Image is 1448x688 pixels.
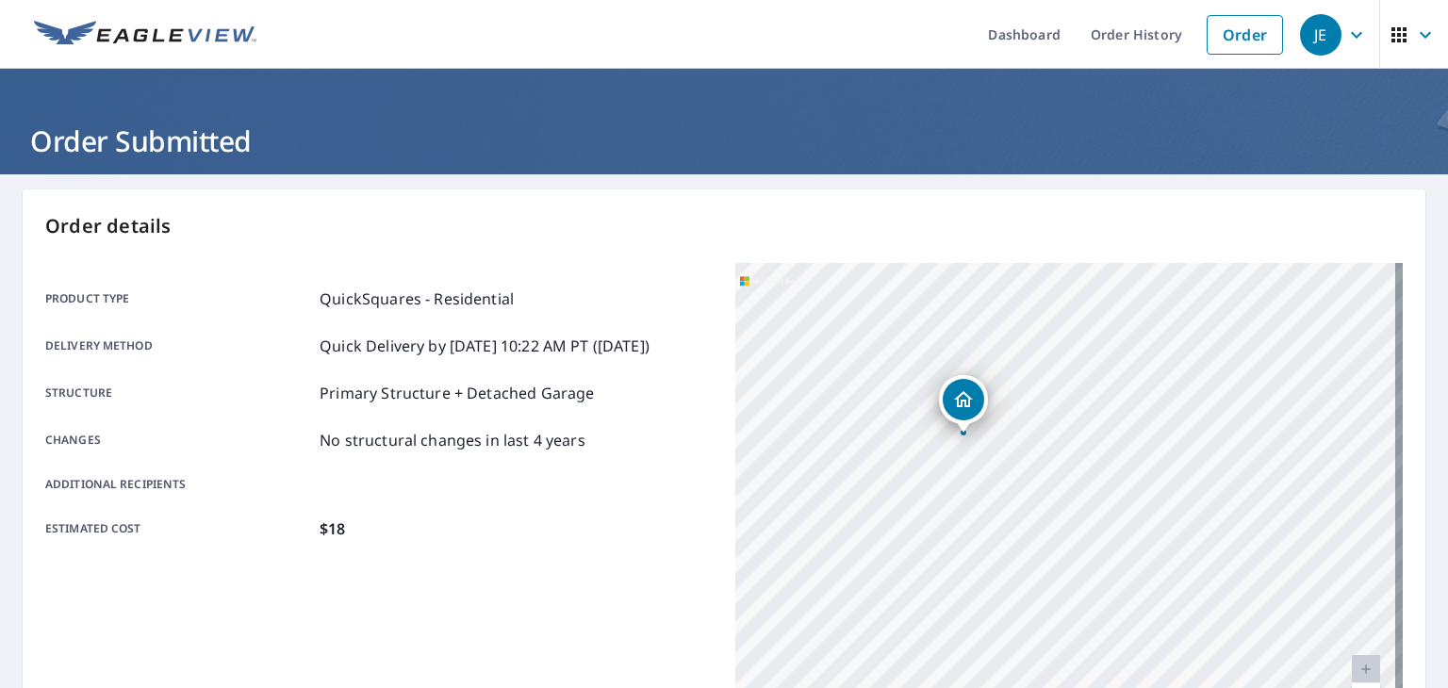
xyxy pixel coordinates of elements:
[1207,15,1283,55] a: Order
[320,335,650,357] p: Quick Delivery by [DATE] 10:22 AM PT ([DATE])
[45,476,312,493] p: Additional recipients
[1352,655,1380,683] a: Current Level 20, Zoom In Disabled
[45,429,312,451] p: Changes
[45,335,312,357] p: Delivery method
[320,287,514,310] p: QuickSquares - Residential
[23,122,1425,160] h1: Order Submitted
[45,212,1403,240] p: Order details
[939,375,988,434] div: Dropped pin, building 1, Residential property, 11415 SW 123rd Pl Miami, FL 33186
[320,382,594,404] p: Primary Structure + Detached Garage
[1300,14,1341,56] div: JE
[45,382,312,404] p: Structure
[320,429,585,451] p: No structural changes in last 4 years
[34,21,256,49] img: EV Logo
[45,287,312,310] p: Product type
[320,517,345,540] p: $18
[45,517,312,540] p: Estimated cost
